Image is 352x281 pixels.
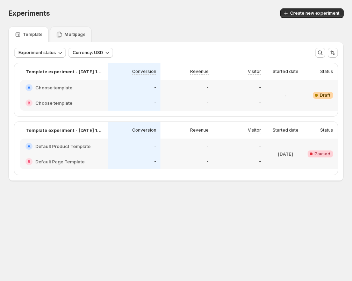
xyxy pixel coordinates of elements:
p: Multipage [64,32,86,37]
p: - [207,85,209,90]
span: Currency: USD [73,50,103,56]
h2: A [28,144,30,148]
p: - [259,159,261,164]
h2: Default Page Template [35,158,85,165]
p: Started date [273,127,299,133]
h2: B [28,160,30,164]
p: - [154,143,156,149]
span: Draft [320,93,330,98]
p: Visitor [248,69,261,74]
p: - [285,92,287,99]
button: Create new experiment [280,8,344,18]
p: Status [320,127,333,133]
p: Revenue [190,127,209,133]
p: Revenue [190,69,209,74]
p: - [259,85,261,90]
p: Conversion [132,127,156,133]
button: Sort the results [328,48,338,58]
p: - [259,143,261,149]
p: - [207,143,209,149]
h2: Choose template [35,84,72,91]
p: Status [320,69,333,74]
p: [DATE] [278,150,293,157]
span: Experiments [8,9,50,17]
p: Template experiment - [DATE] 16:11:53 [26,68,102,75]
p: - [207,159,209,164]
p: - [154,159,156,164]
p: - [154,100,156,106]
p: - [259,100,261,106]
p: Visitor [248,127,261,133]
button: Currency: USD [69,48,113,58]
h2: Choose template [35,99,72,106]
p: - [154,85,156,90]
h2: Default Product Template [35,143,91,150]
p: - [207,100,209,106]
span: Paused [315,151,330,157]
button: Experiment status [14,48,66,58]
h2: A [28,86,30,90]
p: Template [23,32,43,37]
p: Started date [273,69,299,74]
p: Template experiment - [DATE] 16:09:19 [26,127,102,134]
h2: B [28,101,30,105]
span: Create new experiment [290,10,339,16]
p: Conversion [132,69,156,74]
span: Experiment status [19,50,56,56]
